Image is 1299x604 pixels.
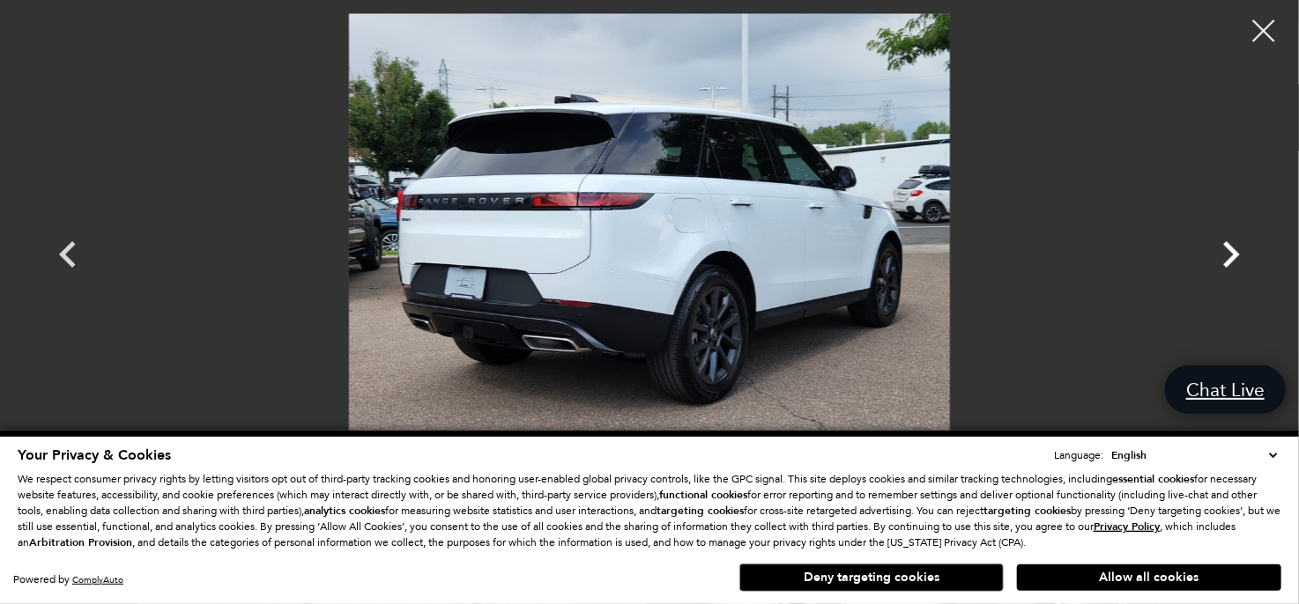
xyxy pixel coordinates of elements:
a: ComplyAuto [72,574,123,586]
button: Deny targeting cookies [739,563,1004,592]
strong: analytics cookies [304,504,385,518]
span: Chat Live [1177,378,1273,401]
strong: functional cookies [659,488,747,502]
a: Chat Live [1165,365,1286,414]
strong: essential cookies [1112,472,1194,486]
div: Previous [41,219,94,298]
select: Language Select [1107,446,1281,464]
strong: Arbitration Provision [29,535,132,549]
p: We respect consumer privacy rights by letting visitors opt out of third-party tracking cookies an... [18,471,1281,550]
div: Language: [1054,450,1103,460]
strong: targeting cookies [984,504,1071,518]
button: Allow all cookies [1017,564,1281,591]
span: Your Privacy & Cookies [18,446,171,465]
div: Next [1205,219,1258,298]
div: Powered by [13,574,123,586]
img: New 2025 Fuji White LAND ROVER SE image 13 [121,13,1178,463]
u: Privacy Policy [1094,519,1160,534]
strong: targeting cookies [657,504,744,518]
